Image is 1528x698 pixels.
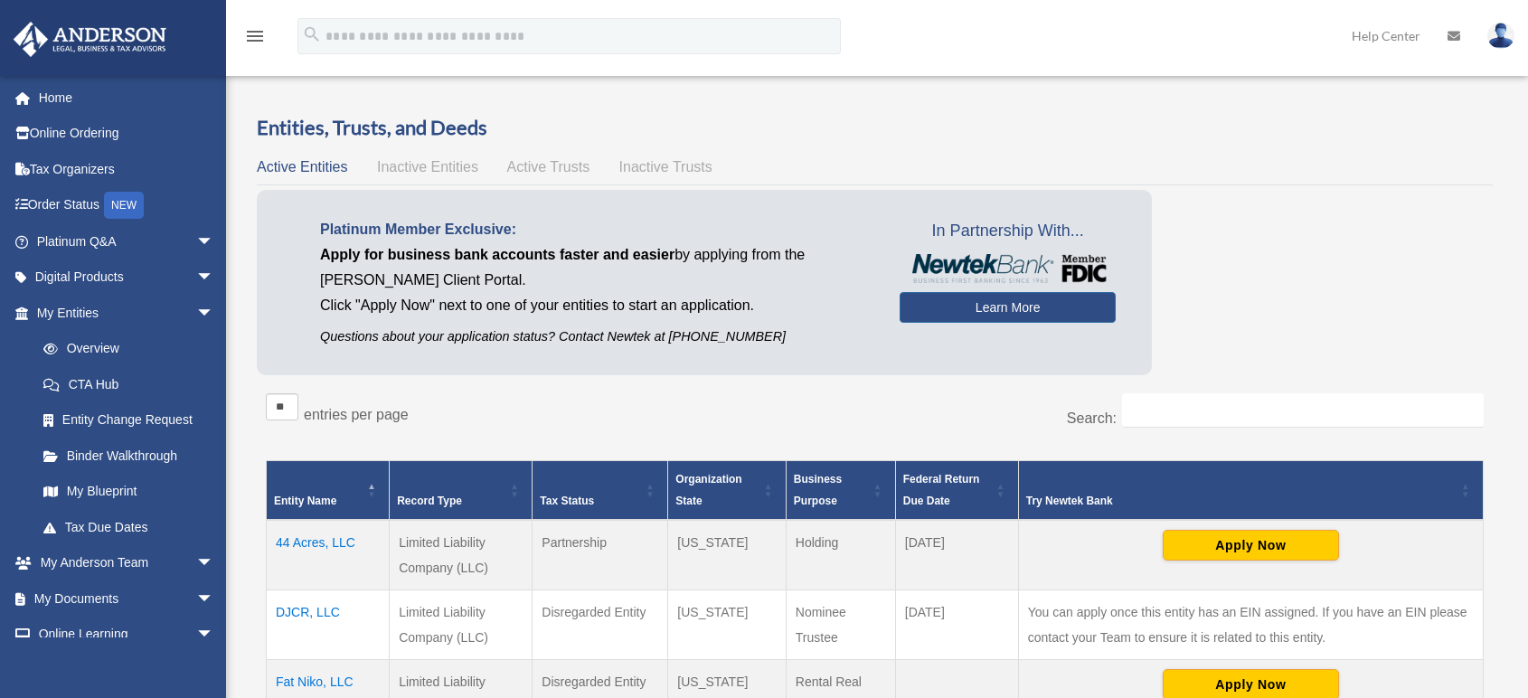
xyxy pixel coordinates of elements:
[257,114,1493,142] h3: Entities, Trusts, and Deeds
[304,407,409,422] label: entries per page
[390,590,533,659] td: Limited Liability Company (LLC)
[390,460,533,520] th: Record Type: Activate to sort
[13,545,241,581] a: My Anderson Teamarrow_drop_down
[13,617,241,653] a: Online Learningarrow_drop_down
[397,495,462,507] span: Record Type
[25,438,232,474] a: Binder Walkthrough
[244,32,266,47] a: menu
[267,520,390,590] td: 44 Acres, LLC
[533,460,668,520] th: Tax Status: Activate to sort
[895,590,1018,659] td: [DATE]
[900,217,1116,246] span: In Partnership With...
[320,293,872,318] p: Click "Apply Now" next to one of your entities to start an application.
[267,460,390,520] th: Entity Name: Activate to invert sorting
[25,509,232,545] a: Tax Due Dates
[390,520,533,590] td: Limited Liability Company (LLC)
[668,590,786,659] td: [US_STATE]
[540,495,594,507] span: Tax Status
[895,520,1018,590] td: [DATE]
[786,460,895,520] th: Business Purpose: Activate to sort
[25,474,232,510] a: My Blueprint
[1018,460,1483,520] th: Try Newtek Bank : Activate to sort
[320,242,872,293] p: by applying from the [PERSON_NAME] Client Portal.
[1487,23,1514,49] img: User Pic
[13,116,241,152] a: Online Ordering
[196,223,232,260] span: arrow_drop_down
[302,24,322,44] i: search
[507,159,590,174] span: Active Trusts
[196,545,232,582] span: arrow_drop_down
[668,460,786,520] th: Organization State: Activate to sort
[25,331,223,367] a: Overview
[257,159,347,174] span: Active Entities
[786,520,895,590] td: Holding
[786,590,895,659] td: Nominee Trustee
[13,187,241,224] a: Order StatusNEW
[320,247,674,262] span: Apply for business bank accounts faster and easier
[8,22,172,57] img: Anderson Advisors Platinum Portal
[533,590,668,659] td: Disregarded Entity
[794,473,842,507] span: Business Purpose
[909,254,1107,283] img: NewtekBankLogoSM.png
[13,80,241,116] a: Home
[668,520,786,590] td: [US_STATE]
[13,151,241,187] a: Tax Organizers
[1067,410,1117,426] label: Search:
[377,159,478,174] span: Inactive Entities
[13,259,241,296] a: Digital Productsarrow_drop_down
[1163,530,1339,561] button: Apply Now
[675,473,741,507] span: Organization State
[267,590,390,659] td: DJCR, LLC
[196,259,232,297] span: arrow_drop_down
[1026,490,1456,512] div: Try Newtek Bank
[274,495,336,507] span: Entity Name
[25,402,232,439] a: Entity Change Request
[903,473,980,507] span: Federal Return Due Date
[900,292,1116,323] a: Learn More
[619,159,712,174] span: Inactive Trusts
[244,25,266,47] i: menu
[104,192,144,219] div: NEW
[1018,590,1483,659] td: You can apply once this entity has an EIN assigned. If you have an EIN please contact your Team t...
[196,580,232,618] span: arrow_drop_down
[320,217,872,242] p: Platinum Member Exclusive:
[25,366,232,402] a: CTA Hub
[533,520,668,590] td: Partnership
[13,295,232,331] a: My Entitiesarrow_drop_down
[196,617,232,654] span: arrow_drop_down
[895,460,1018,520] th: Federal Return Due Date: Activate to sort
[196,295,232,332] span: arrow_drop_down
[13,580,241,617] a: My Documentsarrow_drop_down
[320,325,872,348] p: Questions about your application status? Contact Newtek at [PHONE_NUMBER]
[13,223,241,259] a: Platinum Q&Aarrow_drop_down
